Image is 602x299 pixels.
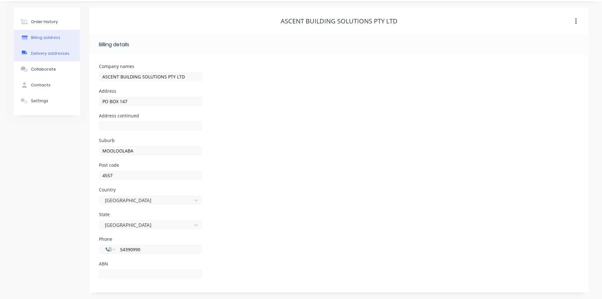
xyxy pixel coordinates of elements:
button: Collaborate [14,61,80,77]
div: Settings [31,98,48,104]
div: Company names [99,64,202,69]
div: Address continued [99,114,202,118]
div: Contacts [31,82,51,88]
div: State [99,212,202,217]
div: Delivery addresses [31,51,70,56]
div: Billing address [31,35,60,40]
button: Settings [14,93,80,109]
button: Contacts [14,77,80,93]
div: Billing details [99,41,129,48]
div: ABN [99,262,202,266]
div: Country [99,188,202,192]
div: Phone [99,237,202,241]
div: Suburb [99,138,202,143]
div: Collaborate [31,66,56,72]
div: Address [99,89,202,93]
button: Order history [14,14,80,30]
div: Order history [31,19,58,25]
button: Delivery addresses [14,46,80,61]
div: Post code [99,163,202,167]
div: ASCENT BUILDING SOLUTIONS PTY LTD [281,17,398,25]
button: Billing address [14,30,80,46]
